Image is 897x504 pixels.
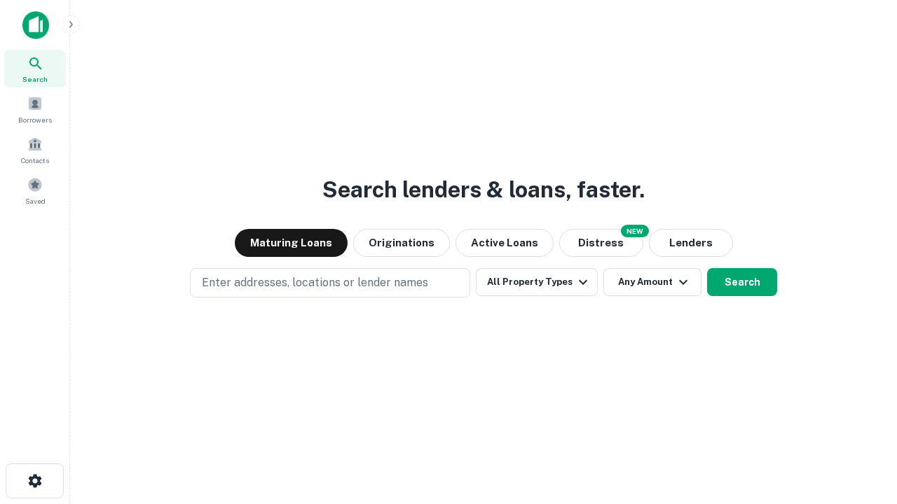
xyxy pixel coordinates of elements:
[4,50,66,87] a: Search
[353,229,450,257] button: Originations
[18,114,52,125] span: Borrowers
[22,11,49,39] img: capitalize-icon.png
[649,229,733,257] button: Lenders
[603,268,701,296] button: Any Amount
[476,268,598,296] button: All Property Types
[4,90,66,128] a: Borrowers
[235,229,348,257] button: Maturing Loans
[4,171,66,209] a: Saved
[190,268,470,297] button: Enter addresses, locations or lender names
[559,229,643,257] button: Search distressed loans with lien and other non-mortgage details.
[22,73,48,85] span: Search
[202,274,428,291] p: Enter addresses, locations or lender names
[621,225,649,237] div: NEW
[707,268,777,296] button: Search
[827,392,897,459] iframe: Chat Widget
[456,229,554,257] button: Active Loans
[25,195,46,206] span: Saved
[4,131,66,169] a: Contacts
[21,155,49,166] span: Contacts
[322,173,645,206] h3: Search lenders & loans, faster.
